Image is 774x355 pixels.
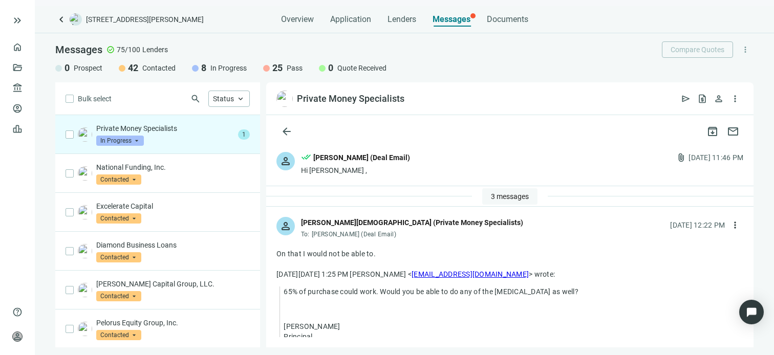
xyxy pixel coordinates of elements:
span: 75/100 [117,45,140,55]
span: more_vert [741,45,750,54]
span: 8 [201,62,206,74]
a: keyboard_arrow_left [55,13,68,26]
span: 1 [238,129,250,140]
div: Hi [PERSON_NAME] , [301,165,410,175]
span: Pass [287,63,303,73]
span: Messages [55,43,102,56]
span: Contacted [96,330,141,340]
span: [PERSON_NAME] (Deal Email) [312,231,396,238]
img: deal-logo [70,13,82,26]
p: Private Money Specialists [96,123,234,134]
span: person [714,94,724,104]
button: Compare Quotes [662,41,733,58]
div: [DATE] 11:46 PM [689,152,743,163]
span: Lenders [388,14,416,25]
span: Contacted [142,63,176,73]
div: Private Money Specialists [297,93,404,105]
span: person [279,220,292,232]
span: mail [727,125,739,138]
span: 0 [328,62,333,74]
span: account_balance [12,83,19,93]
span: more_vert [730,220,740,230]
span: check_circle [106,46,115,54]
span: Prospect [74,63,102,73]
span: 25 [272,62,283,74]
span: Contacted [96,174,141,185]
button: more_vert [727,91,743,107]
span: person [12,331,23,342]
img: 6ee31a60-c694-4e39-b6a2-33e16abbba64 [276,91,293,107]
span: Documents [487,14,528,25]
img: 822a6411-f37e-487d-bda4-5fcac1b835f4 [78,205,92,219]
p: Excelerate Capital [96,201,250,211]
div: [PERSON_NAME][DEMOGRAPHIC_DATA] (Private Money Specialists) [301,217,523,228]
img: 60d6bbf6-b6be-4627-b456-627156536c7f [78,244,92,258]
span: In Progress [96,136,144,146]
span: Bulk select [78,93,112,104]
span: 42 [128,62,138,74]
span: Status [213,95,234,103]
button: person [711,91,727,107]
p: National Funding, Inc. [96,162,250,172]
span: Lenders [142,45,168,55]
span: Application [330,14,371,25]
span: 3 messages [491,192,529,201]
span: Messages [433,14,470,24]
button: send [678,91,694,107]
p: Diamond Business Loans [96,240,250,250]
button: request_quote [694,91,711,107]
span: help [12,307,23,317]
p: [PERSON_NAME] Capital Group, LLC. [96,279,250,289]
button: more_vert [737,41,754,58]
span: archive [706,125,719,138]
img: 6ee31a60-c694-4e39-b6a2-33e16abbba64 [78,127,92,142]
button: keyboard_double_arrow_right [11,14,24,27]
p: Pelorus Equity Group, Inc. [96,318,250,328]
span: Contacted [96,291,141,301]
span: Contacted [96,213,141,224]
span: person [279,155,292,167]
span: Contacted [96,252,141,262]
img: 25517b73-80cf-4db8-a2a8-faca9e92bc6e [78,283,92,297]
div: [PERSON_NAME] (Deal Email) [313,152,410,163]
span: attach_file [676,152,686,163]
span: [STREET_ADDRESS][PERSON_NAME] [86,14,204,25]
span: request_quote [697,94,707,104]
button: mail [723,121,743,142]
button: arrow_back [276,121,297,142]
span: Overview [281,14,314,25]
span: send [681,94,691,104]
span: done_all [301,152,311,165]
img: b81eab12-b409-4b02-982c-dedfabdf74b8 [78,166,92,181]
div: [DATE] 12:22 PM [670,219,725,231]
span: more_vert [730,94,740,104]
img: c3bb9e15-16b7-4dc4-baf9-5b128a6b46d2 [78,322,92,336]
button: more_vert [727,217,743,233]
span: arrow_back [281,125,293,138]
span: search [190,94,201,104]
div: Open Intercom Messenger [739,300,764,324]
button: 3 messages [482,188,537,205]
span: In Progress [210,63,247,73]
span: keyboard_arrow_up [236,94,245,103]
button: archive [702,121,723,142]
span: 0 [64,62,70,74]
span: Quote Received [337,63,386,73]
div: To: [301,230,523,238]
